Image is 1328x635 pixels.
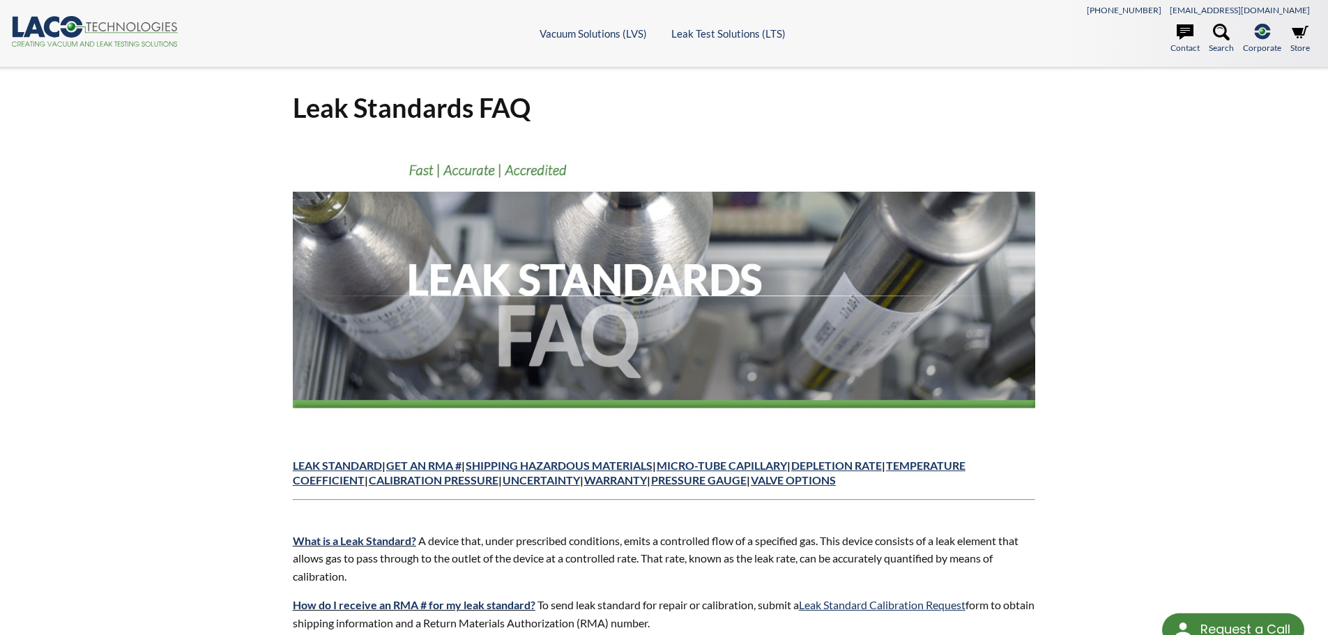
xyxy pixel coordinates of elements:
a: Contact [1170,24,1200,54]
a: Vacuum Solutions (LVS) [540,27,647,40]
a: Shipping Hazardous Materials [466,459,652,472]
a: VALVE OPTIONS [751,473,836,487]
a: What is a Leak Standard? [293,534,416,547]
a: Get an RMA # [386,459,461,472]
a: [EMAIL_ADDRESS][DOMAIN_NAME] [1170,5,1310,15]
a: CALIBRATION PRESSURE [369,473,498,487]
a: Store [1290,24,1310,54]
a: Leak Standard Calibration Request [799,598,966,611]
a: How do I receive an RMA # for my leak standard? [293,598,535,611]
span: Corporate [1243,41,1281,54]
a: Search [1209,24,1234,54]
img: 2021-Leak-Standards-FAQ.jpg [293,147,1036,444]
a: Leak Standard [293,459,382,472]
a: WARRANTY [584,473,647,487]
a: PRESSURE GAUGE [651,473,747,487]
p: To send leak standard for repair or calibration, submit a form to obtain shipping information and... [293,596,1036,632]
a: Leak Test Solutions (LTS) [671,27,786,40]
h4: | | | | | | | | | | [293,459,1036,488]
p: A device that, under prescribed conditions, emits a controlled flow of a specified gas. This devi... [293,532,1036,586]
a: Uncertainty [503,473,580,487]
a: MICRO-TUBE CAPILLARY [657,459,787,472]
h1: Leak Standards FAQ [293,91,1036,125]
a: Temperature Coefficient [293,459,966,487]
a: [PHONE_NUMBER] [1087,5,1161,15]
a: Depletion Rate [791,459,882,472]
